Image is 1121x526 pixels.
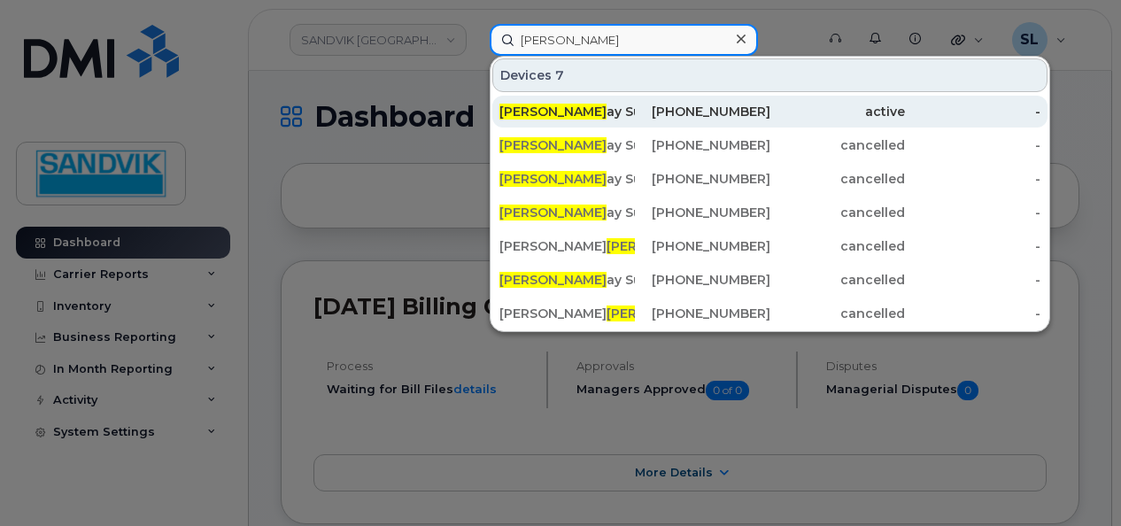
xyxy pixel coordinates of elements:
div: [PHONE_NUMBER] [635,305,770,322]
span: [PERSON_NAME] [607,306,714,321]
a: [PERSON_NAME][PERSON_NAME]ell[PHONE_NUMBER]cancelled- [492,230,1048,262]
div: cancelled [770,204,906,221]
div: - [905,170,1040,188]
div: ay Summerhayes [499,136,635,154]
span: [PERSON_NAME] [499,171,607,187]
div: [PHONE_NUMBER] [635,271,770,289]
a: [PERSON_NAME]ay Summerhayes[PHONE_NUMBER]cancelled- [492,163,1048,195]
div: [PHONE_NUMBER] [635,136,770,154]
div: active [770,103,906,120]
div: cancelled [770,305,906,322]
a: [PERSON_NAME][PERSON_NAME]ell[PHONE_NUMBER]cancelled- [492,298,1048,329]
div: cancelled [770,271,906,289]
div: - [905,271,1040,289]
div: ay Summerhayes [499,271,635,289]
div: [PHONE_NUMBER] [635,103,770,120]
div: ay Summerhayes [499,204,635,221]
div: - [905,305,1040,322]
a: [PERSON_NAME]ay Summerhayes[PHONE_NUMBER]cancelled- [492,197,1048,228]
span: [PERSON_NAME] [499,205,607,220]
a: [PERSON_NAME]ay Summerhayes[PHONE_NUMBER]cancelled- [492,129,1048,161]
div: Devices [492,58,1048,92]
div: [PERSON_NAME] ell [499,305,635,322]
div: [PERSON_NAME] ell [499,237,635,255]
div: - [905,136,1040,154]
div: [PHONE_NUMBER] [635,204,770,221]
div: [PHONE_NUMBER] [635,237,770,255]
span: [PERSON_NAME] [499,272,607,288]
div: [PHONE_NUMBER] [635,170,770,188]
div: - [905,204,1040,221]
div: cancelled [770,237,906,255]
span: [PERSON_NAME] [499,104,607,120]
span: [PERSON_NAME] [499,137,607,153]
span: [PERSON_NAME] [607,238,714,254]
div: cancelled [770,170,906,188]
div: cancelled [770,136,906,154]
div: - [905,237,1040,255]
div: ay Summerhayes [499,103,635,120]
a: [PERSON_NAME]ay Summerhayes[PHONE_NUMBER]cancelled- [492,264,1048,296]
div: ay Summerhayes [499,170,635,188]
a: [PERSON_NAME]ay Summerhayes[PHONE_NUMBER]active- [492,96,1048,128]
div: - [905,103,1040,120]
span: 7 [555,66,564,84]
